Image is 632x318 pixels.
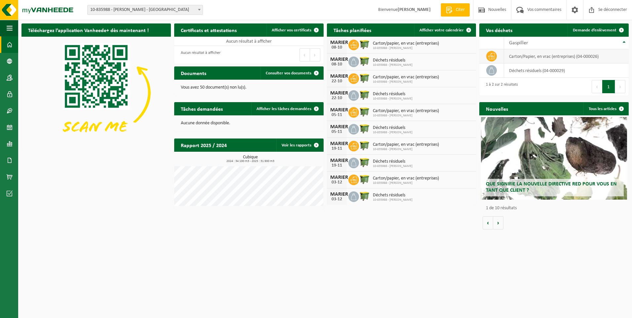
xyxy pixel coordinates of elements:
div: MARIER [330,158,343,163]
span: Déchets résiduels [373,125,413,131]
img: WB-1100-HPE-GN-50 [359,39,370,50]
button: Prochain [310,48,320,61]
td: Déchets résiduels (04-000029) [504,63,629,78]
td: Carton/Papier, en vrac (entreprises) (04-000026) [504,49,629,63]
div: 19-11 [330,163,343,168]
img: WB-1100-HPE-GN-50 [359,140,370,151]
h2: Nouvelles [479,102,515,115]
span: Déchets résiduels [373,193,413,198]
h2: Rapport 2025 / 2024 [174,139,233,151]
p: Vous avez 50 document(s) non lu(s). [181,85,317,90]
img: WB-1100-HPE-GN-50 [359,89,370,100]
span: Afficher les tâches demandées [257,107,311,111]
a: Afficher les tâches demandées [251,102,323,115]
div: MARIER [330,57,343,62]
span: Déchets résiduels [373,92,413,97]
div: 05-11 [330,113,343,117]
img: WB-1100-HPE-GN-50 [359,56,370,67]
h2: Vos déchets [479,23,519,36]
h2: Tâches planifiées [327,23,378,36]
h2: Certificats et attestations [174,23,243,36]
img: WB-1100-HPE-GN-50 [359,72,370,84]
button: Précédent [483,216,493,229]
h2: Tâches demandées [174,102,229,115]
button: 1 [602,80,615,93]
span: Demande d’enlèvement [573,28,616,32]
div: 03-12 [330,180,343,185]
div: MARIER [330,107,343,113]
span: Carton/papier, en vrac (entreprises) [373,142,439,147]
span: Gaspiller [509,40,528,46]
span: Carton/papier, en vrac (entreprises) [373,108,439,114]
h2: Téléchargez l’application Vanheede+ dès maintenant ! [21,23,155,36]
img: WB-1100-HPE-GN-50 [359,106,370,117]
span: Afficher votre calendrier [419,28,464,32]
font: Cubique [243,155,258,160]
div: 08-10 [330,62,343,67]
span: Carton/papier, en vrac (entreprises) [373,75,439,80]
span: 10-835988 - [PERSON_NAME] [373,198,413,202]
div: MARIER [330,141,343,146]
span: Consulter vos documents [266,71,311,75]
div: MARIER [330,124,343,130]
a: Consulter vos documents [260,66,323,80]
p: 1 de 10 résultats [486,206,625,211]
div: 1 à 2 sur 2 résultats [483,79,518,94]
span: 10-835988 - [PERSON_NAME] [373,147,439,151]
div: MARIER [330,74,343,79]
td: Aucun résultat à afficher [174,37,324,46]
span: Déchets résiduels [373,159,413,164]
div: MARIER [330,40,343,45]
p: Aucune donnée disponible. [181,121,317,126]
a: Voir les rapports [276,139,323,152]
h2: Documents [174,66,213,79]
div: 03-12 [330,197,343,202]
a: Citer [441,3,470,17]
strong: [PERSON_NAME] [398,7,431,12]
button: Précédent [592,80,602,93]
span: 10-835988 - [PERSON_NAME] [373,131,413,135]
button: Prochain [493,216,503,229]
span: Carton/papier, en vrac (entreprises) [373,176,439,181]
span: 10-835988 - [PERSON_NAME] [373,164,413,168]
a: Demande d’enlèvement [568,23,628,37]
span: 10-835988 - DAMIEN BERNARD SPRL - VILLERS-LE-BOUILLET [87,5,203,15]
div: MARIER [330,192,343,197]
span: 10-835988 - [PERSON_NAME] [373,63,413,67]
div: 19-11 [330,146,343,151]
span: Afficher vos certificats [272,28,311,32]
img: WB-1100-HPE-GN-50 [359,123,370,134]
span: 10-835988 - [PERSON_NAME] [373,80,439,84]
a: Que signifie la nouvelle directive RED pour vous en tant que client ? [481,117,627,200]
div: Aucun résultat à afficher [178,48,220,62]
img: WB-1100-HPE-GN-50 [359,190,370,202]
span: Citer [454,7,466,13]
span: 10-835988 - DAMIEN BERNARD SPRL - VILLERS-LE-BOUILLET [88,5,203,15]
a: Afficher votre calendrier [414,23,475,37]
span: 10-835988 - [PERSON_NAME] [373,181,439,185]
img: WB-1100-HPE-GN-50 [359,174,370,185]
span: Carton/papier, en vrac (entreprises) [373,41,439,46]
div: 05-11 [330,130,343,134]
div: 22-10 [330,96,343,100]
div: MARIER [330,91,343,96]
span: 2024 : 34 100 m3 - 2025 : 31 900 m3 [178,160,324,163]
span: 10-835988 - [PERSON_NAME] [373,114,439,118]
font: Bienvenue [378,7,431,12]
a: Tous les articles [583,102,628,115]
span: 10-835988 - [PERSON_NAME] [373,97,413,101]
span: Déchets résiduels [373,58,413,63]
div: 08-10 [330,45,343,50]
font: Voir les rapports [282,143,311,147]
a: Afficher vos certificats [266,23,323,37]
span: 10-835988 - [PERSON_NAME] [373,46,439,50]
div: 22-10 [330,79,343,84]
img: WB-1100-HPE-GN-50 [359,157,370,168]
button: Précédent [299,48,310,61]
img: Téléchargez l’application VHEPlus [21,37,171,149]
font: Tous les articles [589,107,616,111]
div: MARIER [330,175,343,180]
button: Prochain [615,80,625,93]
span: Que signifie la nouvelle directive RED pour vous en tant que client ? [486,181,617,193]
